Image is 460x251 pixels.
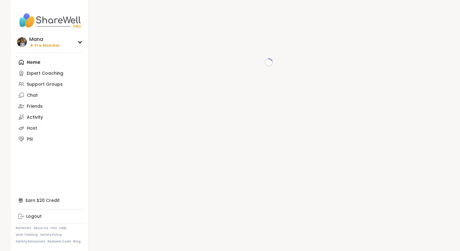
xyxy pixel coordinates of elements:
a: Referrals [16,226,31,230]
div: Earn $20 Credit [16,195,84,206]
div: Expert Coaching [27,70,63,77]
div: Logout [26,213,42,220]
a: About Us [33,226,48,230]
div: Host [27,125,37,131]
a: Host Training [16,233,38,237]
div: Activity [27,114,43,120]
a: Friends [16,101,84,112]
div: Support Groups [27,81,63,88]
img: Mana [17,37,27,47]
div: Chat [27,92,38,99]
a: Expert Coaching [16,68,84,79]
a: PSI [16,134,84,145]
img: ShareWell Nav Logo [16,10,84,31]
a: Safety Resources [16,239,45,244]
a: Redeem Code [47,239,71,244]
a: Support Groups [16,79,84,90]
a: FAQ [51,226,57,230]
a: Logout [16,211,84,222]
a: Chat [16,90,84,101]
a: Activity [16,112,84,123]
a: Host [16,123,84,134]
a: Safety Policy [40,233,62,237]
div: Friends [27,103,43,109]
span: Pro Member [35,43,60,48]
div: PSI [27,136,33,142]
a: Help [59,226,67,230]
a: Blog [73,239,81,244]
div: Mana [29,36,60,43]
